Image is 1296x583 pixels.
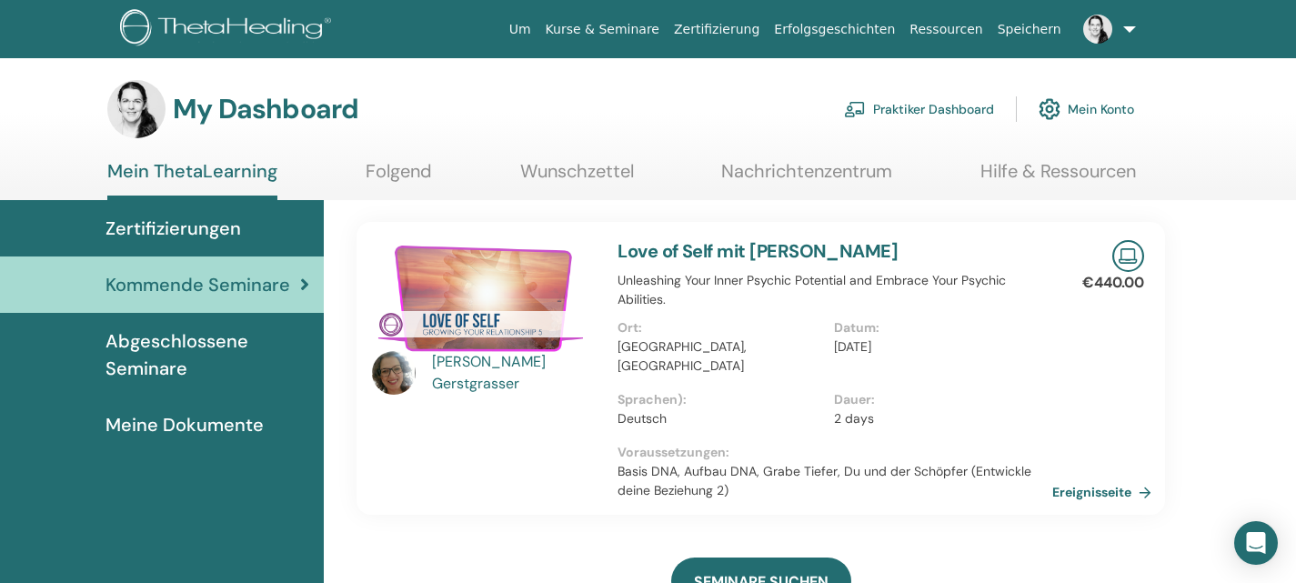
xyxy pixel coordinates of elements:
[432,351,600,395] a: [PERSON_NAME] Gerstgrasser
[667,13,767,46] a: Zertifizierung
[105,411,264,438] span: Meine Dokumente
[844,89,994,129] a: Praktiker Dashboard
[834,318,1039,337] p: Datum :
[1082,272,1144,294] p: €440.00
[1234,521,1278,565] div: Open Intercom Messenger
[1083,15,1112,44] img: default.jpg
[107,80,166,138] img: default.jpg
[372,240,596,357] img: Love of Self
[520,160,634,196] a: Wunschzettel
[767,13,902,46] a: Erfolgsgeschichten
[618,443,1050,462] p: Voraussetzungen :
[173,93,358,126] h3: My Dashboard
[107,160,277,200] a: Mein ThetaLearning
[990,13,1069,46] a: Speichern
[618,337,822,376] p: [GEOGRAPHIC_DATA], [GEOGRAPHIC_DATA]
[721,160,892,196] a: Nachrichtenzentrum
[105,271,290,298] span: Kommende Seminare
[120,9,337,50] img: logo.png
[844,101,866,117] img: chalkboard-teacher.svg
[502,13,538,46] a: Um
[834,337,1039,357] p: [DATE]
[538,13,667,46] a: Kurse & Seminare
[618,409,822,428] p: Deutsch
[1052,478,1159,506] a: Ereignisseite
[618,318,822,337] p: Ort :
[618,271,1050,309] p: Unleashing Your Inner Psychic Potential and Embrace Your Psychic Abilities.
[980,160,1136,196] a: Hilfe & Ressourcen
[372,351,416,395] img: default.jpg
[105,327,309,382] span: Abgeschlossene Seminare
[1112,240,1144,272] img: Live Online Seminar
[834,409,1039,428] p: 2 days
[366,160,432,196] a: Folgend
[1039,94,1060,125] img: cog.svg
[618,390,822,409] p: Sprachen) :
[902,13,990,46] a: Ressourcen
[618,462,1050,500] p: Basis DNA, Aufbau DNA, Grabe Tiefer, Du und der Schöpfer (Entwickle deine Beziehung 2)
[834,390,1039,409] p: Dauer :
[1039,89,1134,129] a: Mein Konto
[618,239,898,263] a: Love of Self mit [PERSON_NAME]
[105,215,241,242] span: Zertifizierungen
